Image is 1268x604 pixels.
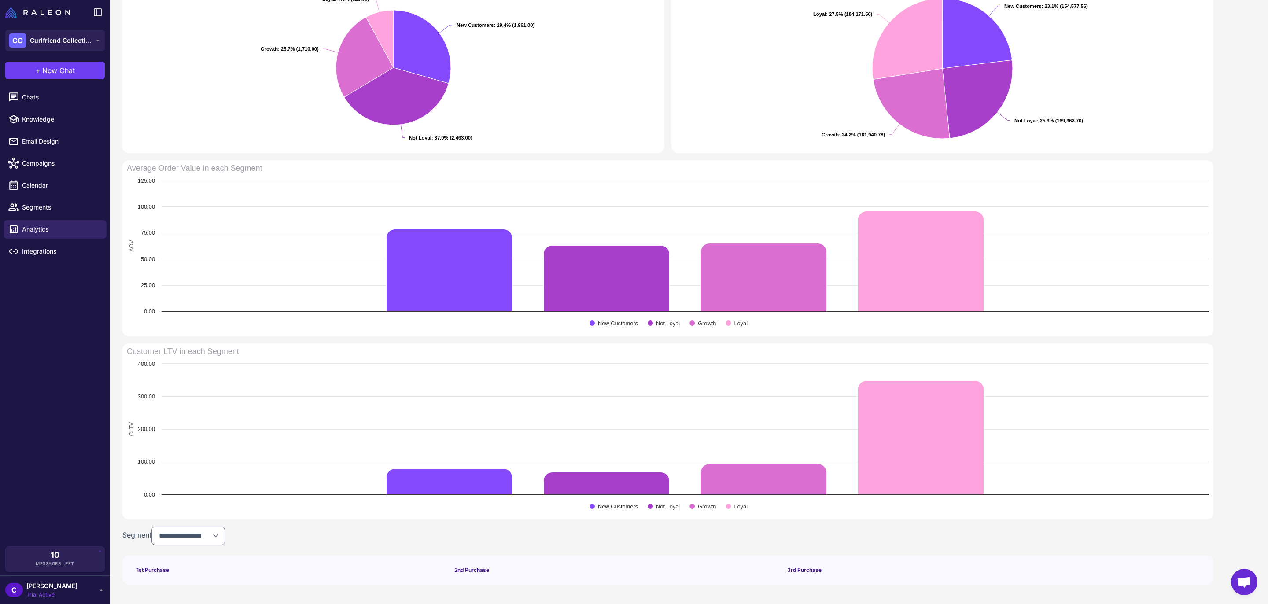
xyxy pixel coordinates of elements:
[813,11,873,17] text: : 27.5% (184,171.50)
[261,46,278,52] tspan: Growth
[127,164,262,173] text: Average Order Value in each Segment
[787,566,822,574] span: 3rd Purchase
[9,33,26,48] div: CC
[457,22,534,28] text: : 29.4% (1,961.00)
[822,132,839,137] tspan: Growth
[144,308,155,315] text: 0.00
[42,65,75,76] span: New Chat
[457,22,494,28] tspan: New Customers
[51,551,59,559] span: 10
[22,180,100,190] span: Calendar
[141,256,155,262] text: 50.00
[261,46,319,52] text: : 25.7% (1,710.00)
[138,393,155,400] text: 300.00
[26,581,77,591] span: [PERSON_NAME]
[122,343,1213,519] svg: Customer LTV in each Segment
[5,7,74,18] a: Raleon Logo
[4,88,107,107] a: Chats
[4,110,107,129] a: Knowledge
[138,177,155,184] text: 125.00
[22,136,100,146] span: Email Design
[141,229,155,236] text: 75.00
[656,320,680,327] text: Not Loyal
[1004,4,1088,9] text: : 23.1% (154,577.56)
[598,503,638,510] text: New Customers
[5,62,105,79] button: +New Chat
[22,158,100,168] span: Campaigns
[822,132,885,137] text: : 24.2% (161,940.78)
[22,114,100,124] span: Knowledge
[5,7,70,18] img: Raleon Logo
[22,225,100,234] span: Analytics
[454,566,489,574] span: 2nd Purchase
[22,92,100,102] span: Chats
[138,458,155,465] text: 100.00
[122,160,1213,336] svg: Average Order Value in each Segment
[127,347,239,356] text: Customer LTV in each Segment
[138,361,155,367] text: 400.00
[128,422,135,436] text: CLTV
[698,320,716,327] text: Growth
[5,30,105,51] button: CCCurlfriend Collective
[22,203,100,212] span: Segments
[813,11,826,17] tspan: Loyal
[1004,4,1042,9] tspan: New Customers
[22,247,100,256] span: Integrations
[698,503,716,510] text: Growth
[409,135,431,140] tspan: Not Loyal
[4,154,107,173] a: Campaigns
[36,560,74,567] span: Messages Left
[409,135,472,140] text: : 37.0% (2,463.00)
[5,583,23,597] div: C
[4,198,107,217] a: Segments
[656,503,680,510] text: Not Loyal
[4,132,107,151] a: Email Design
[136,566,169,574] span: 1st Purchase
[30,36,92,45] span: Curlfriend Collective
[141,282,155,288] text: 25.00
[122,527,1213,545] div: Segment
[128,239,135,251] text: AOV
[138,426,155,432] text: 200.00
[144,491,155,498] text: 0.00
[598,320,638,327] text: New Customers
[734,320,748,327] text: Loyal
[1014,118,1083,123] text: : 25.3% (169,368.70)
[1231,569,1257,595] div: Open chat
[1014,118,1037,123] tspan: Not Loyal
[26,591,77,599] span: Trial Active
[4,242,107,261] a: Integrations
[734,503,748,510] text: Loyal
[36,65,41,76] span: +
[4,176,107,195] a: Calendar
[138,203,155,210] text: 100.00
[4,220,107,239] a: Analytics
